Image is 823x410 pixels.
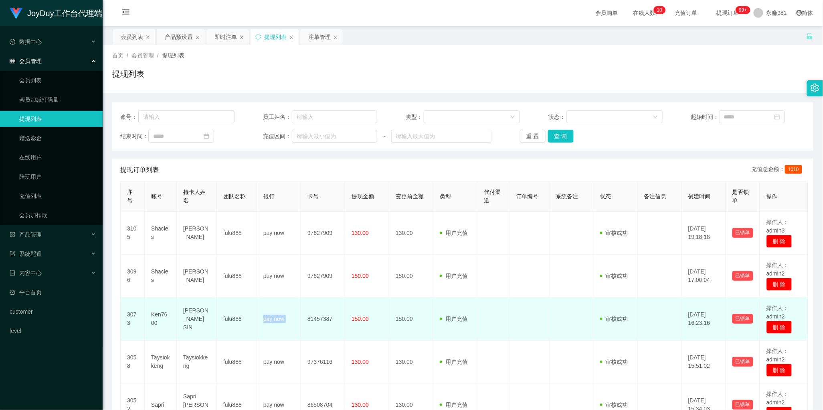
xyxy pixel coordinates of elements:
[121,341,145,383] td: 3058
[657,6,660,14] p: 1
[145,212,177,255] td: Shacles
[644,193,667,200] span: 备注信息
[732,357,753,367] button: 已锁单
[263,193,275,200] span: 银行
[19,207,96,223] a: 会员加扣款
[257,298,301,341] td: pay now
[352,359,369,365] span: 130.00
[214,29,237,45] div: 即时注单
[389,212,433,255] td: 130.00
[766,235,792,248] button: 删 除
[440,359,468,365] span: 用户充值
[766,305,789,320] span: 操作人：admin2
[785,165,802,174] span: 1010
[732,189,749,204] span: 是否锁单
[671,10,702,16] span: 充值订单
[751,165,805,175] div: 充值总金额：
[183,189,206,204] span: 持卡人姓名
[10,270,42,276] span: 内容中心
[162,52,184,59] span: 提现列表
[177,341,217,383] td: Taysiokkeng
[774,114,780,120] i: 图标: calendar
[736,6,750,14] sup: 188
[292,110,377,123] input: 请输入
[352,273,369,279] span: 150.00
[391,130,491,143] input: 请输入最大值为
[10,39,15,45] i: 图标: check-circle-o
[333,35,338,40] i: 图标: close
[145,255,177,298] td: Shacles
[19,169,96,185] a: 陪玩用户
[352,402,369,408] span: 130.00
[600,273,628,279] span: 审核成功
[217,212,257,255] td: fulu888
[352,193,374,200] span: 提现金额
[10,284,96,300] a: 图标: dashboard平台首页
[484,189,501,204] span: 代付渠道
[352,316,369,322] span: 150.00
[177,298,217,341] td: [PERSON_NAME] SIN
[301,298,345,341] td: 81457387
[263,132,292,141] span: 充值区间：
[713,10,743,16] span: 提现订单
[654,6,665,14] sup: 10
[600,402,628,408] span: 审核成功
[766,278,792,291] button: 删 除
[255,34,261,40] i: 图标: sync
[19,188,96,204] a: 充值列表
[766,321,792,334] button: 删 除
[682,298,726,341] td: [DATE] 16:23:16
[157,52,159,59] span: /
[691,113,719,121] span: 起始时间：
[682,212,726,255] td: [DATE] 19:18:18
[145,298,177,341] td: Ken7600
[10,323,96,339] a: level
[10,304,96,320] a: customer
[548,113,566,121] span: 状态：
[308,29,331,45] div: 注单管理
[257,212,301,255] td: pay now
[127,52,128,59] span: /
[217,298,257,341] td: fulu888
[377,132,391,141] span: ~
[146,35,150,40] i: 图标: close
[301,212,345,255] td: 97627909
[112,0,140,26] i: 图标: menu-fold
[145,341,177,383] td: Taysiokkeng
[600,359,628,365] span: 审核成功
[440,193,451,200] span: 类型
[177,212,217,255] td: [PERSON_NAME]
[766,219,789,234] span: 操作人：admin3
[732,400,753,410] button: 已锁单
[396,193,424,200] span: 变更前金额
[19,111,96,127] a: 提现列表
[10,8,22,19] img: logo.9652507e.png
[138,110,235,123] input: 请输入
[217,341,257,383] td: fulu888
[19,130,96,146] a: 赠送彩金
[289,35,294,40] i: 图标: close
[264,29,287,45] div: 提现列表
[301,341,345,383] td: 97376116
[131,52,154,59] span: 会员管理
[120,132,148,141] span: 结束时间：
[766,391,789,406] span: 操作人：admin2
[10,231,42,238] span: 产品管理
[10,58,15,64] i: 图标: table
[653,114,658,120] i: 图标: down
[127,189,133,204] span: 序号
[600,316,628,322] span: 审核成功
[440,230,468,236] span: 用户充值
[292,130,377,143] input: 请输入最小值为
[19,149,96,165] a: 在线用户
[811,84,819,92] i: 图标: setting
[257,341,301,383] td: pay now
[766,364,792,377] button: 删 除
[10,10,102,16] a: JoyDuy工作台代理端
[10,39,42,45] span: 数据中心
[19,72,96,88] a: 会员列表
[766,348,789,363] span: 操作人：admin2
[732,228,753,238] button: 已锁单
[766,193,778,200] span: 操作
[112,68,144,80] h1: 提现列表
